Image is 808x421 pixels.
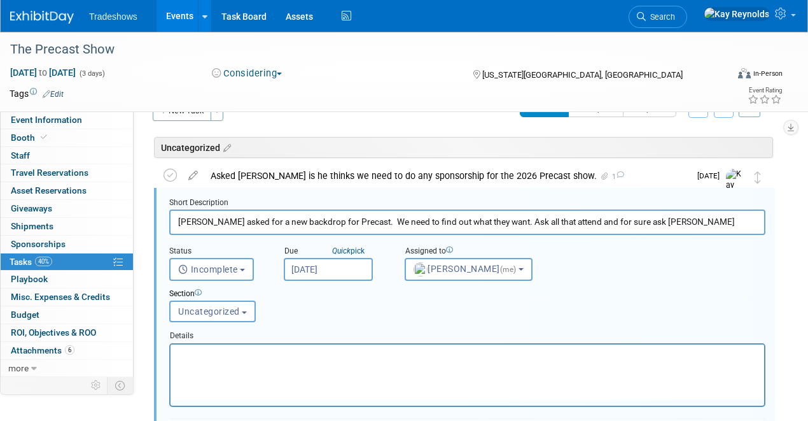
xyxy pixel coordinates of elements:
span: 40% [35,257,52,266]
div: Event Format [670,66,783,85]
span: [US_STATE][GEOGRAPHIC_DATA], [GEOGRAPHIC_DATA] [482,70,683,80]
i: Quick [332,246,351,255]
div: Details [169,325,765,343]
a: Shipments [1,218,133,235]
span: Attachments [11,345,74,355]
a: Tasks40% [1,253,133,271]
a: Booth [1,129,133,146]
span: to [37,68,49,78]
span: Search [646,12,675,22]
iframe: Rich Text Area [171,345,764,400]
div: Status [169,246,265,258]
span: [PERSON_NAME] [414,264,519,274]
div: Asked [PERSON_NAME] is he thinks we need to do any sponsorship for the 2026 Precast show. [204,165,690,187]
div: Uncategorized [154,137,773,158]
img: Format-Inperson.png [738,68,751,78]
span: Staff [11,150,30,161]
a: Staff [1,147,133,164]
span: Tradeshows [89,11,137,22]
span: Travel Reservations [11,168,88,178]
a: Sponsorships [1,236,133,253]
i: Move task [755,171,761,183]
span: Budget [11,310,39,320]
div: Section [169,289,714,301]
a: Edit sections [220,141,231,153]
span: Incomplete [178,264,238,275]
a: Misc. Expenses & Credits [1,289,133,306]
a: edit [182,170,204,182]
input: Due Date [284,258,373,281]
span: 1 [610,173,624,181]
div: The Precast Show [6,38,716,61]
td: Tags [10,87,64,100]
a: Travel Reservations [1,164,133,182]
img: Kay Reynolds [726,169,745,214]
div: In-Person [753,69,783,78]
span: Playbook [11,274,48,284]
td: Toggle Event Tabs [108,377,134,394]
button: Uncategorized [169,301,256,322]
a: Playbook [1,271,133,288]
span: 6 [65,345,74,355]
span: (3 days) [78,69,105,78]
span: [DATE] [697,171,726,180]
a: Search [629,6,687,28]
a: Edit [43,90,64,99]
span: [DATE] [DATE] [10,67,76,78]
button: [PERSON_NAME](me) [405,258,533,281]
td: Personalize Event Tab Strip [85,377,108,394]
span: more [8,363,29,373]
div: Due [284,246,386,258]
span: Event Information [11,115,82,125]
a: Budget [1,306,133,324]
button: Considering [207,67,287,80]
button: Incomplete [169,258,254,281]
span: Shipments [11,221,53,231]
div: Assigned to [405,246,540,258]
span: Asset Reservations [11,185,87,196]
a: Quickpick [330,246,367,256]
a: Asset Reservations [1,182,133,199]
a: Event Information [1,111,133,129]
span: (me) [500,265,517,274]
div: Short Description [169,197,765,210]
a: ROI, Objectives & ROO [1,324,133,341]
span: ROI, Objectives & ROO [11,327,96,338]
span: Giveaways [11,203,52,213]
span: Tasks [10,257,52,267]
i: Booth reservation complete [41,134,47,141]
span: Uncategorized [178,306,240,317]
span: Booth [11,132,50,143]
div: Event Rating [748,87,782,94]
a: more [1,360,133,377]
a: Giveaways [1,200,133,217]
a: Attachments6 [1,342,133,359]
input: Name of task or a short description [169,210,765,234]
span: Misc. Expenses & Credits [11,292,110,302]
img: Kay Reynolds [704,7,770,21]
img: ExhibitDay [10,11,74,24]
span: Sponsorships [11,239,66,249]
